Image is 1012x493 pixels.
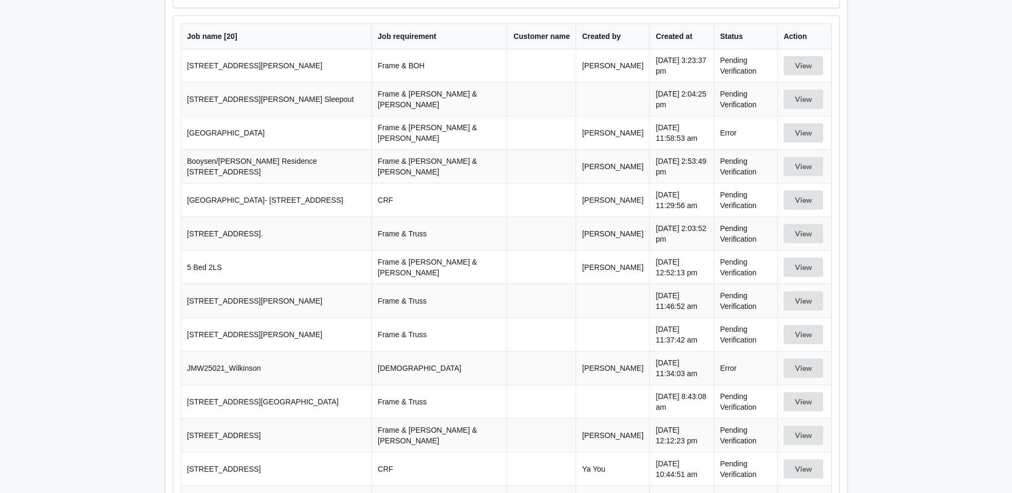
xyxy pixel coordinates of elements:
button: View [784,291,823,311]
td: Error [714,116,777,149]
td: Frame & BOH [371,49,507,82]
td: CRF [371,183,507,217]
button: View [784,426,823,445]
button: View [784,123,823,142]
td: [GEOGRAPHIC_DATA] [181,116,372,149]
td: [DATE] 11:29:56 am [649,183,713,217]
td: Pending Verification [714,418,777,452]
td: [DATE] 12:12:23 pm [649,418,713,452]
td: Frame & [PERSON_NAME] & [PERSON_NAME] [371,418,507,452]
th: Action [777,24,831,49]
td: Pending Verification [714,250,777,284]
td: [STREET_ADDRESS][PERSON_NAME] Sleepout [181,82,372,116]
td: [PERSON_NAME] [576,183,649,217]
td: [DATE] 11:46:52 am [649,284,713,317]
td: Pending Verification [714,183,777,217]
td: Pending Verification [714,385,777,418]
td: Frame & Truss [371,317,507,351]
a: View [784,263,825,272]
a: View [784,364,825,372]
th: Created at [649,24,713,49]
a: View [784,465,825,473]
td: [PERSON_NAME] [576,351,649,385]
td: Pending Verification [714,217,777,250]
a: View [784,162,825,171]
td: [STREET_ADDRESS][GEOGRAPHIC_DATA] [181,385,372,418]
td: Frame & [PERSON_NAME] & [PERSON_NAME] [371,116,507,149]
td: [GEOGRAPHIC_DATA]- [STREET_ADDRESS] [181,183,372,217]
td: Pending Verification [714,284,777,317]
td: [STREET_ADDRESS] [181,452,372,486]
td: Frame & Truss [371,217,507,250]
td: Pending Verification [714,452,777,486]
td: Pending Verification [714,82,777,116]
td: [DATE] 10:44:51 am [649,452,713,486]
td: Pending Verification [714,317,777,351]
td: [STREET_ADDRESS]. [181,217,372,250]
td: [DATE] 12:52:13 pm [649,250,713,284]
button: View [784,190,823,210]
button: View [784,459,823,479]
td: [DEMOGRAPHIC_DATA] [371,351,507,385]
td: Frame & [PERSON_NAME] & [PERSON_NAME] [371,250,507,284]
td: CRF [371,452,507,486]
button: View [784,90,823,109]
button: View [784,56,823,75]
td: [PERSON_NAME] [576,49,649,82]
td: Pending Verification [714,149,777,183]
td: [DATE] 8:43:08 am [649,385,713,418]
td: Frame & Truss [371,284,507,317]
a: View [784,196,825,204]
td: Ya You [576,452,649,486]
td: JMW25021_Wilkinson [181,351,372,385]
button: View [784,359,823,378]
th: Job name [ 20 ] [181,24,372,49]
td: [DATE] 2:04:25 pm [649,82,713,116]
td: [DATE] 2:53:49 pm [649,149,713,183]
td: Pending Verification [714,49,777,82]
button: View [784,258,823,277]
a: View [784,330,825,339]
button: View [784,224,823,243]
td: [STREET_ADDRESS][PERSON_NAME] [181,317,372,351]
a: View [784,229,825,238]
td: [PERSON_NAME] [576,250,649,284]
td: [STREET_ADDRESS] [181,418,372,452]
td: [PERSON_NAME] [576,149,649,183]
button: View [784,325,823,344]
th: Status [714,24,777,49]
td: Frame & [PERSON_NAME] & [PERSON_NAME] [371,149,507,183]
td: Frame & Truss [371,385,507,418]
button: View [784,157,823,176]
a: View [784,297,825,305]
td: [PERSON_NAME] [576,418,649,452]
a: View [784,431,825,440]
a: View [784,61,825,70]
td: [DATE] 2:03:52 pm [649,217,713,250]
a: View [784,397,825,406]
td: [STREET_ADDRESS][PERSON_NAME] [181,284,372,317]
td: Frame & [PERSON_NAME] & [PERSON_NAME] [371,82,507,116]
a: View [784,129,825,137]
a: View [784,95,825,104]
td: Error [714,351,777,385]
th: Customer name [507,24,576,49]
button: View [784,392,823,411]
td: [DATE] 3:23:37 pm [649,49,713,82]
th: Created by [576,24,649,49]
td: [DATE] 11:58:53 am [649,116,713,149]
td: [PERSON_NAME] [576,217,649,250]
td: Booysen/[PERSON_NAME] Residence [STREET_ADDRESS] [181,149,372,183]
td: [DATE] 11:34:03 am [649,351,713,385]
td: 5 Bed 2LS [181,250,372,284]
th: Job requirement [371,24,507,49]
td: [STREET_ADDRESS][PERSON_NAME] [181,49,372,82]
td: [PERSON_NAME] [576,116,649,149]
td: [DATE] 11:37:42 am [649,317,713,351]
